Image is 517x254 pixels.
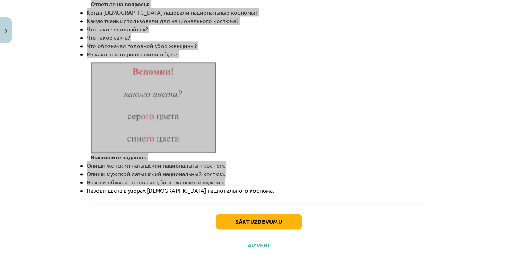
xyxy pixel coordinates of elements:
span: . [273,187,274,194]
img: icon-close-lesson-0947bae3869378f0d4975bcd49f059093ad1ed9edebbc8119c70593378902aed.svg [5,29,7,33]
span: Что такое «виллайне»? [87,25,148,32]
span: Опиши женский латышский национальный костюм. [87,162,225,169]
span: Из какого материала шили обувь? [87,50,177,57]
span: Назови цвета в узорах [DEMOGRAPHIC_DATA] национального костюма [87,187,273,194]
span: Что обозначал головной убор женщины? [87,42,197,49]
span: ие. [138,153,147,161]
span: Что такое сакта? [87,34,130,41]
span: Какую ткань использовали для национального костюма? [87,17,238,24]
button: Sākt uzdevumu [216,214,302,229]
span: Выполните задан [91,153,138,161]
span: Ответьте на вопросы: [91,0,150,8]
span: Когда [DEMOGRAPHIC_DATA] надевали национальные костюмы? [87,9,257,16]
button: Aizvērt [245,242,272,249]
span: кий национальный костюм. [151,170,225,177]
span: Опиши мужской латышс [87,170,151,177]
span: Назови обувь и головные уборы женщин и мужчин. [87,178,225,185]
